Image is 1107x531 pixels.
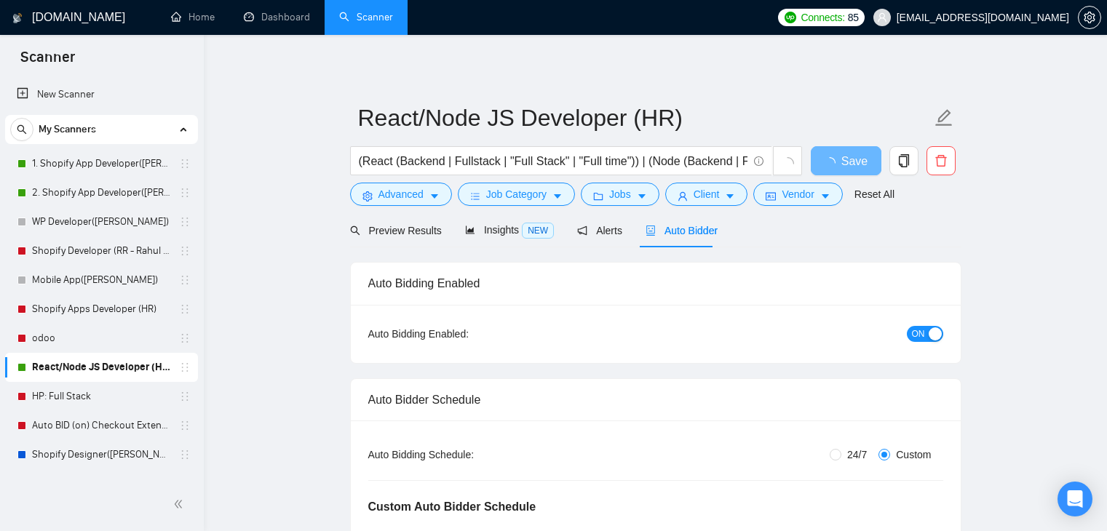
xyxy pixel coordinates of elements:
a: dashboardDashboard [244,11,310,23]
span: holder [179,391,191,402]
span: Advanced [378,186,424,202]
span: holder [179,332,191,344]
button: barsJob Categorycaret-down [458,183,575,206]
a: Auto BID (on) Checkout Extension Shopify - RR [32,411,170,440]
button: copy [889,146,918,175]
span: Preview Results [350,225,442,236]
span: caret-down [725,191,735,201]
span: Alerts [577,225,622,236]
span: setting [362,191,373,201]
span: holder [179,158,191,169]
a: setting [1078,12,1101,23]
div: Auto Bidding Enabled: [368,326,560,342]
span: area-chart [465,225,475,235]
span: holder [179,274,191,286]
button: Save [811,146,881,175]
a: Shopify Apps Developer (HR) [32,295,170,324]
span: caret-down [820,191,830,201]
h5: Custom Auto Bidder Schedule [368,498,536,516]
span: Connects: [801,9,844,25]
span: holder [179,303,191,315]
button: delete [927,146,956,175]
span: holder [179,245,191,257]
span: My Scanners [39,115,96,144]
div: Auto Bidder Schedule [368,379,943,420]
button: settingAdvancedcaret-down [350,183,452,206]
input: Search Freelance Jobs... [359,152,747,170]
span: holder [179,187,191,199]
span: edit [935,108,953,127]
li: New Scanner [5,80,198,109]
span: setting [1079,12,1100,23]
span: NEW [522,223,554,239]
a: 1. Shopify App Developer([PERSON_NAME]) [32,149,170,178]
span: Scanner [9,47,87,77]
span: user [877,12,887,23]
img: upwork-logo.png [785,12,796,23]
span: search [350,225,360,236]
a: HP: Full Stack [32,382,170,411]
div: Auto Bidding Schedule: [368,447,560,463]
a: React/Node JS Developer (HR) [32,353,170,382]
span: delete [927,154,955,167]
span: caret-down [552,191,563,201]
span: copy [890,154,918,167]
a: Mobile App([PERSON_NAME]) [32,265,170,295]
span: info-circle [754,156,763,166]
span: Auto Bidder [646,225,718,236]
span: caret-down [429,191,440,201]
span: robot [646,225,656,236]
a: Shopify Designer([PERSON_NAME]) [32,440,170,469]
span: caret-down [637,191,647,201]
a: 2. Shopify App Developer([PERSON_NAME]) [32,178,170,207]
div: Open Intercom Messenger [1058,482,1092,516]
span: Custom [890,447,937,463]
button: userClientcaret-down [665,183,748,206]
input: Scanner name... [358,100,932,136]
span: notification [577,225,587,236]
span: 24/7 [841,447,873,463]
span: Save [841,152,868,170]
span: idcard [766,191,776,201]
a: searchScanner [339,11,393,23]
span: ON [912,326,925,342]
span: double-left [173,497,188,511]
span: holder [179,216,191,228]
a: New Scanner [17,80,186,109]
span: user [678,191,688,201]
span: holder [179,362,191,373]
img: logo [12,7,23,30]
a: odoo [32,324,170,353]
span: Vendor [782,186,814,202]
span: holder [179,449,191,460]
span: Job Category [486,186,547,202]
a: Custom Shopify Development (RR - Radhika R) [32,469,170,498]
span: Insights [465,224,554,236]
span: 85 [848,9,859,25]
span: bars [470,191,480,201]
button: folderJobscaret-down [581,183,659,206]
button: idcardVendorcaret-down [753,183,842,206]
a: Shopify Developer (RR - Rahul R) [32,236,170,265]
a: homeHome [171,11,215,23]
span: loading [824,157,841,169]
button: search [10,118,33,141]
span: holder [179,420,191,431]
button: setting [1078,6,1101,29]
a: WP Developer([PERSON_NAME]) [32,207,170,236]
span: folder [593,191,603,201]
div: Auto Bidding Enabled [368,263,943,304]
span: Jobs [609,186,631,202]
span: search [11,124,33,135]
a: Reset All [854,186,894,202]
span: loading [781,157,794,170]
span: Client [694,186,720,202]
